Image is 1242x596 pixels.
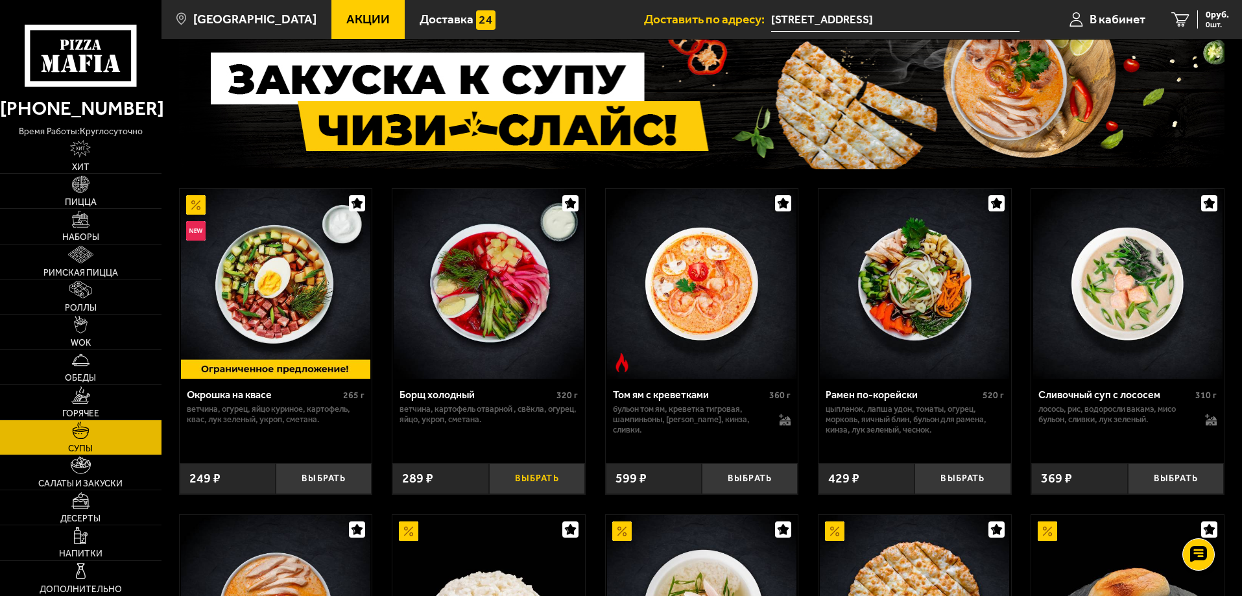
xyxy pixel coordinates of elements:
[607,189,796,378] img: Том ям с креветками
[346,13,390,25] span: Акции
[392,189,585,378] a: Борщ холодный
[189,472,221,485] span: 249 ₽
[825,521,844,541] img: Акционный
[1038,404,1192,425] p: лосось, рис, водоросли вакамэ, мисо бульон, сливки, лук зеленый.
[983,390,1004,401] span: 520 г
[613,404,767,435] p: бульон том ям, креветка тигровая, шампиньоны, [PERSON_NAME], кинза, сливки.
[186,195,206,215] img: Акционный
[343,390,364,401] span: 265 г
[914,463,1010,495] button: Выбрать
[59,549,102,558] span: Напитки
[1195,390,1217,401] span: 310 г
[612,521,632,541] img: Акционный
[1128,463,1224,495] button: Выбрать
[615,472,647,485] span: 599 ₽
[818,189,1011,378] a: Рамен по-корейски
[828,472,859,485] span: 429 ₽
[71,339,91,348] span: WOK
[276,463,372,495] button: Выбрать
[1206,10,1229,19] span: 0 руб.
[180,189,372,378] a: АкционныйНовинкаОкрошка на квасе
[68,444,93,453] span: Супы
[62,233,99,242] span: Наборы
[400,404,578,425] p: ветчина, картофель отварной , свёкла, огурец, яйцо, укроп, сметана.
[820,189,1009,378] img: Рамен по-корейски
[181,189,370,378] img: Окрошка на квасе
[489,463,585,495] button: Выбрать
[187,404,365,425] p: ветчина, огурец, яйцо куриное, картофель, квас, лук зеленый, укроп, сметана.
[394,189,583,378] img: Борщ холодный
[1031,189,1224,378] a: Сливочный суп с лососем
[72,163,90,172] span: Хит
[556,390,578,401] span: 320 г
[769,390,791,401] span: 360 г
[186,221,206,241] img: Новинка
[771,8,1020,32] span: Ленинградская область, Всеволожск, Станционная улица, 2
[1038,388,1192,401] div: Сливочный суп с лососем
[38,479,123,488] span: Салаты и закуски
[65,198,97,207] span: Пицца
[702,463,798,495] button: Выбрать
[399,521,418,541] img: Акционный
[420,13,473,25] span: Доставка
[644,13,771,25] span: Доставить по адресу:
[43,268,118,278] span: Римская пицца
[1033,189,1223,378] img: Сливочный суп с лососем
[476,10,496,30] img: 15daf4d41897b9f0e9f617042186c801.svg
[826,388,979,401] div: Рамен по-корейски
[771,8,1020,32] input: Ваш адрес доставки
[1041,472,1072,485] span: 369 ₽
[1038,521,1057,541] img: Акционный
[193,13,316,25] span: [GEOGRAPHIC_DATA]
[402,472,433,485] span: 289 ₽
[187,388,340,401] div: Окрошка на квасе
[400,388,553,401] div: Борщ холодный
[65,304,97,313] span: Роллы
[40,585,122,594] span: Дополнительно
[1090,13,1145,25] span: В кабинет
[60,514,101,523] span: Десерты
[62,409,99,418] span: Горячее
[826,404,1004,435] p: цыпленок, лапша удон, томаты, огурец, морковь, яичный блин, бульон для рамена, кинза, лук зеленый...
[606,189,798,378] a: Острое блюдоТом ям с креветками
[612,353,632,372] img: Острое блюдо
[1206,21,1229,29] span: 0 шт.
[613,388,767,401] div: Том ям с креветками
[65,374,96,383] span: Обеды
